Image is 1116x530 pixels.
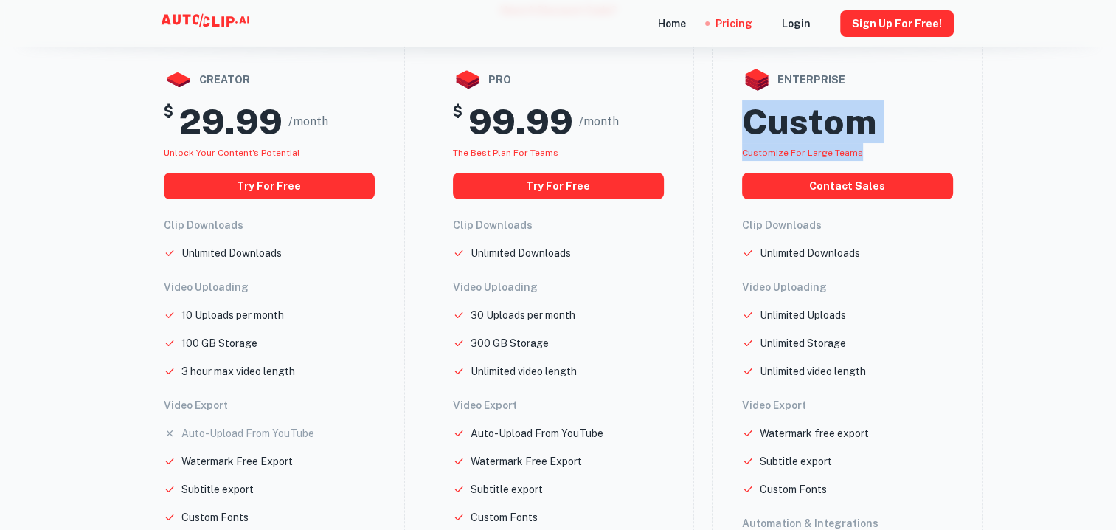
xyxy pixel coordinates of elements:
[181,363,295,379] p: 3 hour max video length
[164,397,375,413] h6: Video Export
[760,425,869,441] p: Watermark free export
[471,363,577,379] p: Unlimited video length
[471,509,538,526] p: Custom Fonts
[760,481,827,498] p: Custom Fonts
[164,279,375,295] h6: Video Uploading
[471,425,603,441] p: Auto-Upload From YouTube
[468,100,573,143] h2: 99.99
[453,100,462,143] h5: $
[164,217,375,233] h6: Clip Downloads
[164,173,375,199] button: Try for free
[760,307,846,323] p: Unlimited Uploads
[164,148,300,158] span: Unlock your Content's potential
[181,245,282,261] p: Unlimited Downloads
[840,10,954,37] button: Sign Up for free!
[453,65,664,94] div: pro
[742,100,876,143] h2: Custom
[471,481,543,498] p: Subtitle export
[471,335,549,351] p: 300 GB Storage
[453,279,664,295] h6: Video Uploading
[181,509,249,526] p: Custom Fonts
[453,217,664,233] h6: Clip Downloads
[742,217,953,233] h6: Clip Downloads
[179,100,283,143] h2: 29.99
[742,397,953,413] h6: Video Export
[760,245,860,261] p: Unlimited Downloads
[742,173,953,199] button: Contact Sales
[288,113,328,131] span: /month
[181,453,293,469] p: Watermark Free Export
[181,481,254,498] p: Subtitle export
[453,148,558,158] span: The best plan for teams
[471,307,575,323] p: 30 Uploads per month
[471,453,582,469] p: Watermark Free Export
[579,113,619,131] span: /month
[742,65,953,94] div: enterprise
[760,363,866,379] p: Unlimited video length
[181,307,284,323] p: 10 Uploads per month
[453,173,664,199] button: Try for free
[760,453,832,469] p: Subtitle export
[471,245,571,261] p: Unlimited Downloads
[742,148,863,158] span: Customize for large teams
[181,335,257,351] p: 100 GB Storage
[164,65,375,94] div: creator
[742,279,953,295] h6: Video Uploading
[760,335,846,351] p: Unlimited Storage
[164,100,173,143] h5: $
[453,397,664,413] h6: Video Export
[181,425,314,441] p: Auto-Upload From YouTube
